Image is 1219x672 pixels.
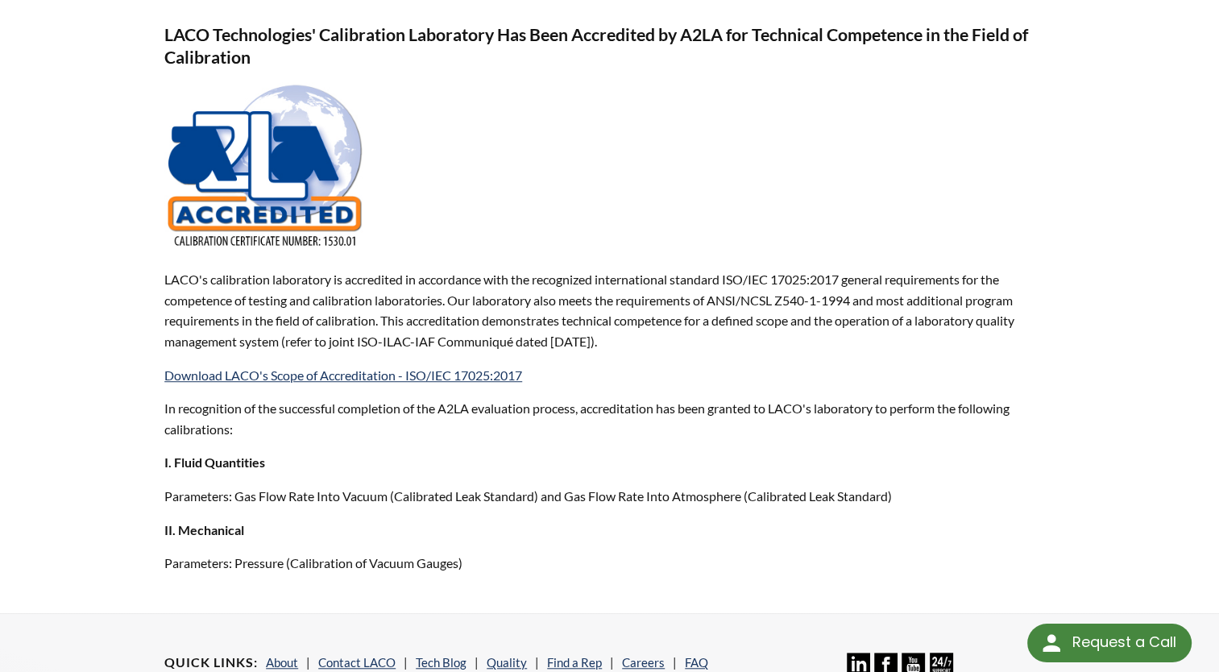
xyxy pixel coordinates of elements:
[164,654,258,671] h4: Quick Links
[164,398,1055,439] p: In recognition of the successful completion of the A2LA evaluation process, accreditation has bee...
[164,522,244,537] strong: II. Mechanical
[622,655,665,670] a: Careers
[1072,624,1175,661] div: Request a Call
[685,655,708,670] a: FAQ
[164,24,1055,68] h3: LACO Technologies' Calibration Laboratory Has Been Accredited by A2LA for Technical Competence in...
[318,655,396,670] a: Contact LACO
[164,553,1055,574] p: Parameters: Pressure (Calibration of Vacuum Gauges)
[1027,624,1192,662] div: Request a Call
[164,82,366,251] img: A2LA-ISO 17025 - LACO Technologies
[416,655,466,670] a: Tech Blog
[164,367,522,383] a: Download LACO's Scope of Accreditation - ISO/IEC 17025:2017
[547,655,602,670] a: Find a Rep
[266,655,298,670] a: About
[164,486,1055,507] p: Parameters: Gas Flow Rate Into Vacuum (Calibrated Leak Standard) and Gas Flow Rate Into Atmospher...
[487,655,527,670] a: Quality
[164,269,1055,351] p: LACO's calibration laboratory is accredited in accordance with the recognized international stand...
[1039,630,1064,656] img: round button
[164,454,265,470] strong: I. Fluid Quantities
